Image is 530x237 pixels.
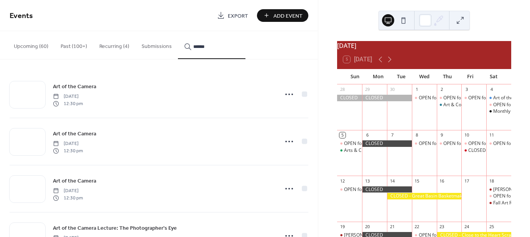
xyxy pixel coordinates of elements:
[362,140,412,147] div: CLOSED
[337,41,511,50] div: [DATE]
[461,95,486,101] div: OPEN for Galleries & Tours
[390,69,413,84] div: Tue
[389,224,395,230] div: 21
[439,132,445,138] div: 9
[413,69,436,84] div: Wed
[53,194,83,201] span: 12:30 pm
[53,147,83,154] span: 12:30 pm
[273,12,303,20] span: Add Event
[464,87,469,92] div: 3
[228,12,248,20] span: Export
[364,178,370,184] div: 13
[489,132,494,138] div: 11
[412,95,437,101] div: OPEN for Galleries & Tours
[464,224,469,230] div: 24
[436,69,459,84] div: Thu
[414,224,420,230] div: 22
[53,100,83,107] span: 12:30 pm
[339,87,345,92] div: 28
[437,102,462,108] div: Art & Cocktails Class: Mixed Media on Canvas
[53,93,83,100] span: [DATE]
[257,9,308,22] button: Add Event
[414,132,420,138] div: 8
[339,178,345,184] div: 12
[366,69,389,84] div: Mon
[362,186,412,193] div: CLOSED
[486,102,511,108] div: OPEN for Galleries & Tours
[439,87,445,92] div: 2
[486,95,511,101] div: Art of the Camera: Advance Composition
[343,69,366,84] div: Sun
[53,176,96,185] a: Art of the Camera
[53,130,96,138] span: Art of the Camera
[339,132,345,138] div: 5
[339,224,345,230] div: 19
[337,186,362,193] div: OPEN for Galleries & Tours
[344,147,449,154] div: Arts & Crafts Revival Class: Printmaking with Fruit
[414,178,420,184] div: 15
[93,31,135,58] button: Recurring (4)
[364,132,370,138] div: 6
[468,140,526,147] div: OPEN for Galleries & Tours
[439,224,445,230] div: 23
[486,186,511,193] div: Mark Twain Days Event
[419,140,477,147] div: OPEN for Galleries & Tours
[489,224,494,230] div: 25
[53,82,96,91] a: Art of the Camera
[211,9,254,22] a: Export
[135,31,178,58] button: Submissions
[486,193,511,199] div: OPEN for Galleries & Tours
[468,95,526,101] div: OPEN for Galleries & Tours
[364,224,370,230] div: 20
[437,95,462,101] div: OPEN for Galleries & Tours
[414,87,420,92] div: 1
[412,140,437,147] div: OPEN for Galleries & Tours
[439,178,445,184] div: 16
[389,132,395,138] div: 7
[54,31,93,58] button: Past (100+)
[344,140,402,147] div: OPEN for Galleries & Tours
[387,193,461,199] div: CLOSED - Great Basin Basketmakers Retreat
[10,8,33,23] span: Events
[464,132,469,138] div: 10
[337,140,362,147] div: OPEN for Galleries & Tours
[461,147,486,154] div: CLOSED: Private Evening Rental
[437,140,462,147] div: OPEN for Galleries & Tours
[389,178,395,184] div: 14
[486,140,511,147] div: OPEN for Galleries & Tours
[459,69,482,84] div: Fri
[486,200,511,206] div: Fall Art Reception
[344,186,402,193] div: OPEN for Galleries & Tours
[389,87,395,92] div: 30
[362,95,412,101] div: CLOSED
[53,83,96,91] span: Art of the Camera
[489,87,494,92] div: 4
[337,147,362,154] div: Arts & Crafts Revival Class: Printmaking with Fruit
[53,140,83,147] span: [DATE]
[53,224,177,232] a: Art of the Camera Lecture: The Photographer's Eye
[464,178,469,184] div: 17
[482,69,505,84] div: Sat
[486,108,511,115] div: Monthly Paranormal Investigation
[8,31,54,58] button: Upcoming (60)
[443,140,501,147] div: OPEN for Galleries & Tours
[419,95,477,101] div: OPEN for Galleries & Tours
[364,87,370,92] div: 29
[53,129,96,138] a: Art of the Camera
[489,178,494,184] div: 18
[443,95,501,101] div: OPEN for Galleries & Tours
[53,188,83,194] span: [DATE]
[337,95,362,101] div: CLOSED
[461,140,486,147] div: OPEN for Galleries & Tours
[53,177,96,185] span: Art of the Camera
